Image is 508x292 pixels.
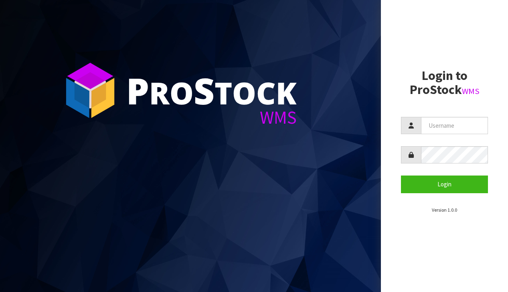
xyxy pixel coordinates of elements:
[421,117,488,134] input: Username
[126,108,297,127] div: WMS
[126,66,149,115] span: P
[401,69,488,97] h2: Login to ProStock
[60,60,120,120] img: ProStock Cube
[194,66,215,115] span: S
[401,176,488,193] button: Login
[432,207,457,213] small: Version 1.0.0
[462,86,480,96] small: WMS
[126,72,297,108] div: ro tock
